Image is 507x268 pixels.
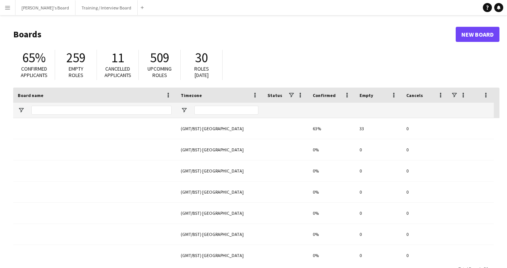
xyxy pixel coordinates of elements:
h1: Boards [13,29,456,40]
div: (GMT/BST) [GEOGRAPHIC_DATA] [176,203,263,223]
div: 0 [355,182,402,202]
span: Timezone [181,92,202,98]
div: 0 [355,160,402,181]
div: 0 [355,224,402,245]
button: Training / Interview Board [75,0,138,15]
span: 65% [22,49,46,66]
div: 0 [402,160,449,181]
span: Empty roles [69,65,83,79]
span: Upcoming roles [147,65,172,79]
div: 0 [355,139,402,160]
span: Confirmed [313,92,336,98]
div: (GMT/BST) [GEOGRAPHIC_DATA] [176,224,263,245]
a: New Board [456,27,499,42]
div: 0% [308,245,355,266]
div: 33 [355,118,402,139]
div: 0% [308,182,355,202]
div: 0% [308,203,355,223]
span: Empty [360,92,373,98]
div: (GMT/BST) [GEOGRAPHIC_DATA] [176,118,263,139]
div: 0 [402,203,449,223]
span: 259 [66,49,86,66]
span: Cancels [406,92,423,98]
span: Board name [18,92,43,98]
span: 509 [150,49,169,66]
div: 0 [402,118,449,139]
input: Timezone Filter Input [194,106,258,115]
span: Status [267,92,282,98]
div: 0 [402,182,449,202]
button: [PERSON_NAME]'s Board [15,0,75,15]
div: (GMT/BST) [GEOGRAPHIC_DATA] [176,139,263,160]
div: 0% [308,160,355,181]
div: (GMT/BST) [GEOGRAPHIC_DATA] [176,182,263,202]
button: Open Filter Menu [18,107,25,114]
span: Confirmed applicants [21,65,48,79]
div: 0 [355,203,402,223]
div: (GMT/BST) [GEOGRAPHIC_DATA] [176,160,263,181]
div: 0% [308,224,355,245]
button: Open Filter Menu [181,107,187,114]
div: 0 [402,224,449,245]
div: (GMT/BST) [GEOGRAPHIC_DATA] [176,245,263,266]
div: 0 [402,245,449,266]
input: Board name Filter Input [31,106,172,115]
span: 30 [195,49,208,66]
div: 0 [402,139,449,160]
div: 63% [308,118,355,139]
div: 0 [355,245,402,266]
div: 0% [308,139,355,160]
span: Roles [DATE] [194,65,209,79]
span: Cancelled applicants [104,65,131,79]
span: 11 [111,49,124,66]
